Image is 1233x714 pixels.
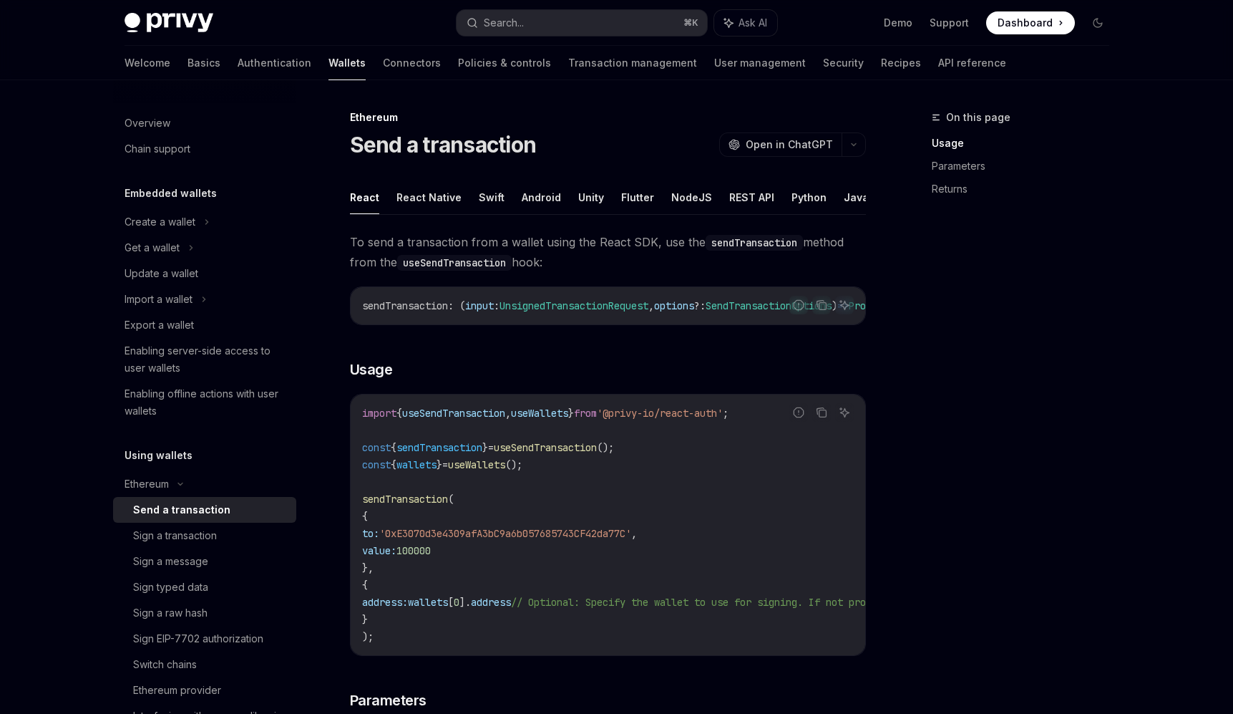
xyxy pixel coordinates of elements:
[437,458,442,471] span: }
[408,596,448,609] span: wallets
[597,407,723,420] span: '@privy-io/react-auth'
[125,213,195,231] div: Create a wallet
[578,180,604,214] button: Unity
[113,312,296,338] a: Export a wallet
[133,682,221,699] div: Ethereum provider
[739,16,767,30] span: Ask AI
[442,458,448,471] span: =
[328,46,366,80] a: Wallets
[113,652,296,677] a: Switch chains
[362,407,396,420] span: import
[362,630,374,643] span: );
[568,407,574,420] span: }
[938,46,1006,80] a: API reference
[484,14,524,32] div: Search...
[568,46,697,80] a: Transaction management
[812,296,831,314] button: Copy the contents from the code block
[125,265,198,282] div: Update a wallet
[932,178,1121,201] a: Returns
[133,553,208,570] div: Sign a message
[479,180,505,214] button: Swift
[125,115,170,132] div: Overview
[505,458,522,471] span: ();
[465,299,494,312] span: input
[396,441,482,454] span: sendTransaction
[125,447,192,464] h5: Using wallets
[350,180,379,214] button: React
[511,407,568,420] span: useWallets
[488,441,494,454] span: =
[113,261,296,286] a: Update a wallet
[125,140,190,158] div: Chain support
[113,549,296,574] a: Sign a message
[350,132,537,158] h1: Send a transaction
[683,17,698,29] span: ⌘ K
[946,109,1010,126] span: On this page
[125,239,180,256] div: Get a wallet
[350,690,427,710] span: Parameters
[362,596,408,609] span: address:
[932,155,1121,178] a: Parameters
[396,544,431,557] span: 100000
[133,527,217,544] div: Sign a transaction
[113,136,296,162] a: Chain support
[835,403,854,422] button: Ask AI
[789,403,808,422] button: Report incorrect code
[125,13,213,33] img: dark logo
[812,403,831,422] button: Copy the contents from the code block
[238,46,311,80] a: Authentication
[706,235,803,251] code: sendTransaction
[505,407,511,420] span: ,
[113,523,296,549] a: Sign a transaction
[362,441,391,454] span: const
[125,291,192,308] div: Import a wallet
[511,596,1078,609] span: // Optional: Specify the wallet to use for signing. If not provided, the first wallet will be used.
[1086,11,1109,34] button: Toggle dark mode
[362,544,396,557] span: value:
[391,441,396,454] span: {
[789,296,808,314] button: Report incorrect code
[125,317,194,334] div: Export a wallet
[522,180,561,214] button: Android
[494,299,499,312] span: :
[574,407,597,420] span: from
[133,604,208,622] div: Sign a raw hash
[714,10,777,36] button: Ask AI
[391,458,396,471] span: {
[494,441,597,454] span: useSendTransaction
[396,407,402,420] span: {
[133,630,263,647] div: Sign EIP-7702 authorization
[113,600,296,626] a: Sign a raw hash
[362,299,448,312] span: sendTransaction
[746,138,833,152] span: Open in ChatGPT
[881,46,921,80] a: Recipes
[884,16,912,30] a: Demo
[835,296,854,314] button: Ask AI
[362,613,368,626] span: }
[648,299,654,312] span: ,
[832,299,837,312] span: )
[362,493,448,506] span: sendTransaction
[133,579,208,596] div: Sign typed data
[113,677,296,703] a: Ethereum provider
[362,510,368,523] span: {
[448,299,465,312] span: : (
[133,656,197,673] div: Switch chains
[396,458,437,471] span: wallets
[932,132,1121,155] a: Usage
[350,232,866,272] span: To send a transaction from a wallet using the React SDK, use the method from the hook:
[362,527,379,540] span: to:
[448,458,505,471] span: useWallets
[454,596,459,609] span: 0
[654,299,694,312] span: options
[379,527,631,540] span: '0xE3070d3e4309afA3bC9a6b057685743CF42da77C'
[499,299,648,312] span: UnsignedTransactionRequest
[791,180,827,214] button: Python
[459,596,471,609] span: ].
[457,10,707,36] button: Search...⌘K
[125,476,169,493] div: Ethereum
[125,342,288,377] div: Enabling server-side access to user wallets
[621,180,654,214] button: Flutter
[823,46,864,80] a: Security
[597,441,614,454] span: ();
